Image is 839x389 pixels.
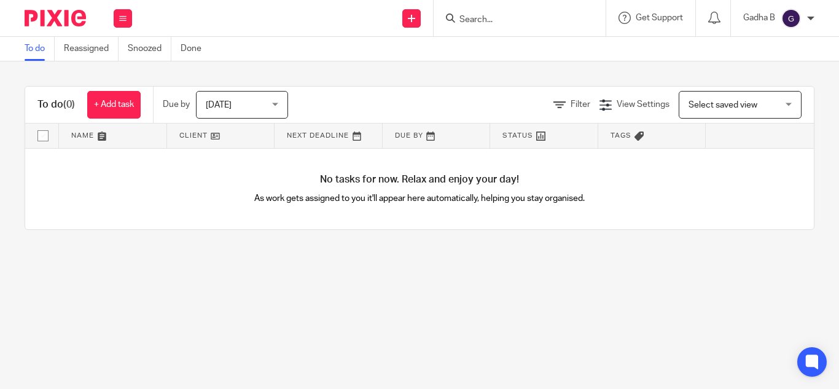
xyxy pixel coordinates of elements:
[64,37,119,61] a: Reassigned
[617,100,669,109] span: View Settings
[25,173,814,186] h4: No tasks for now. Relax and enjoy your day!
[206,101,232,109] span: [DATE]
[87,91,141,119] a: + Add task
[181,37,211,61] a: Done
[611,132,631,139] span: Tags
[571,100,590,109] span: Filter
[781,9,801,28] img: svg%3E
[63,100,75,109] span: (0)
[25,37,55,61] a: To do
[689,101,757,109] span: Select saved view
[128,37,171,61] a: Snoozed
[743,12,775,24] p: Gadha B
[636,14,683,22] span: Get Support
[163,98,190,111] p: Due by
[458,15,569,26] input: Search
[37,98,75,111] h1: To do
[25,10,86,26] img: Pixie
[222,192,617,205] p: As work gets assigned to you it'll appear here automatically, helping you stay organised.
